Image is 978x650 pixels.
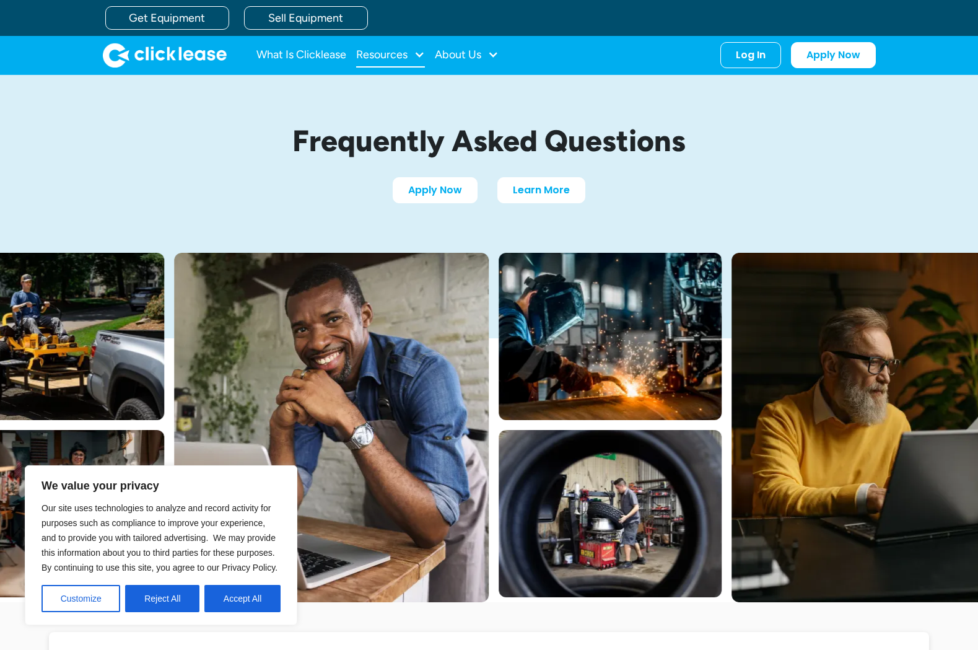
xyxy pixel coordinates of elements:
[41,585,120,612] button: Customize
[41,503,277,573] span: Our site uses technologies to analyze and record activity for purposes such as compliance to impr...
[25,465,297,625] div: We value your privacy
[41,478,281,493] p: We value your privacy
[435,43,499,68] div: About Us
[103,43,227,68] img: Clicklease logo
[356,43,425,68] div: Resources
[791,42,876,68] a: Apply Now
[736,49,766,61] div: Log In
[105,6,229,30] a: Get Equipment
[244,6,368,30] a: Sell Equipment
[125,585,199,612] button: Reject All
[499,430,722,597] img: A man fitting a new tire on a rim
[198,125,780,157] h1: Frequently Asked Questions
[204,585,281,612] button: Accept All
[499,253,722,420] img: A welder in a large mask working on a large pipe
[497,177,585,203] a: Learn More
[256,43,346,68] a: What Is Clicklease
[174,253,489,602] img: A smiling man in a blue shirt and apron leaning over a table with a laptop
[393,177,478,203] a: Apply Now
[103,43,227,68] a: home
